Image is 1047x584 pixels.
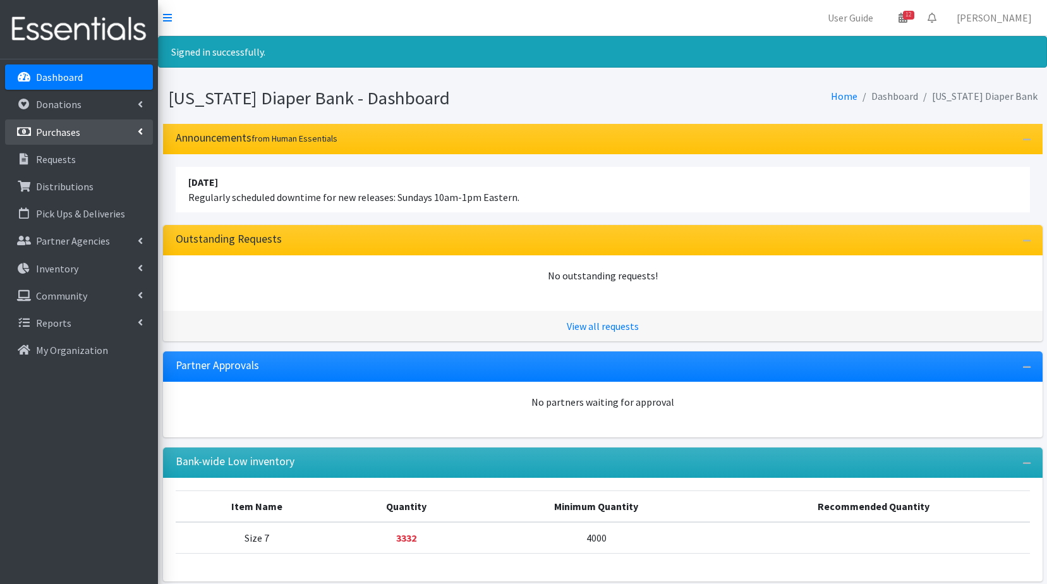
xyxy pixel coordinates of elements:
[36,180,94,193] p: Distributions
[176,490,339,522] th: Item Name
[36,234,110,247] p: Partner Agencies
[36,317,71,329] p: Reports
[567,320,639,332] a: View all requests
[888,5,917,30] a: 12
[903,11,914,20] span: 12
[188,176,218,188] strong: [DATE]
[36,153,76,166] p: Requests
[475,490,718,522] th: Minimum Quantity
[176,233,282,246] h3: Outstanding Requests
[5,256,153,281] a: Inventory
[5,92,153,117] a: Donations
[5,64,153,90] a: Dashboard
[831,90,857,102] a: Home
[36,344,108,356] p: My Organization
[475,522,718,554] td: 4000
[818,5,883,30] a: User Guide
[176,131,337,145] h3: Announcements
[36,126,80,138] p: Purchases
[36,98,82,111] p: Donations
[5,228,153,253] a: Partner Agencies
[5,201,153,226] a: Pick Ups & Deliveries
[176,522,339,554] td: Size 7
[5,338,153,363] a: My Organization
[338,490,475,522] th: Quantity
[36,289,87,302] p: Community
[36,262,78,275] p: Inventory
[857,87,918,106] li: Dashboard
[5,147,153,172] a: Requests
[5,8,153,51] img: HumanEssentials
[36,71,83,83] p: Dashboard
[5,310,153,336] a: Reports
[176,268,1030,283] div: No outstanding requests!
[5,174,153,199] a: Distributions
[176,167,1030,212] li: Regularly scheduled downtime for new releases: Sundays 10am-1pm Eastern.
[396,532,416,544] strong: Below minimum quantity
[5,283,153,308] a: Community
[947,5,1042,30] a: [PERSON_NAME]
[718,490,1029,522] th: Recommended Quantity
[251,133,337,144] small: from Human Essentials
[5,119,153,145] a: Purchases
[918,87,1038,106] li: [US_STATE] Diaper Bank
[176,359,259,372] h3: Partner Approvals
[158,36,1047,68] div: Signed in successfully.
[168,87,598,109] h1: [US_STATE] Diaper Bank - Dashboard
[176,455,294,468] h3: Bank-wide Low inventory
[176,394,1030,410] div: No partners waiting for approval
[36,207,125,220] p: Pick Ups & Deliveries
